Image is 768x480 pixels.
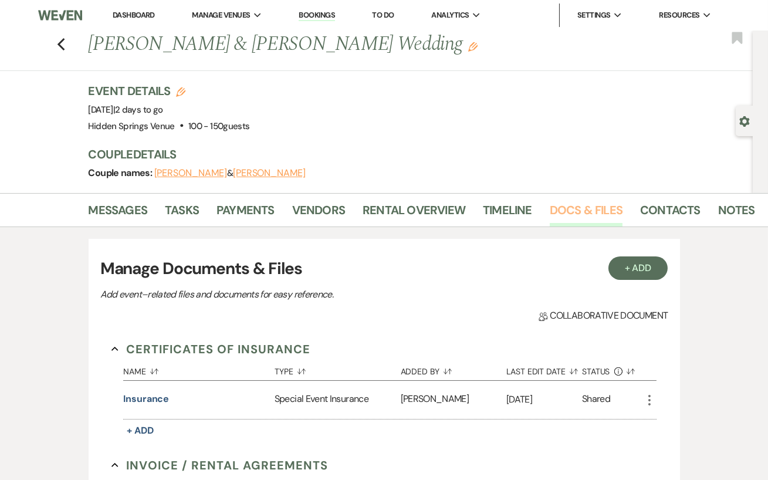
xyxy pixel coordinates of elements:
button: Name [123,358,275,380]
a: Docs & Files [550,201,622,227]
button: Insurance [123,392,169,406]
a: Timeline [483,201,532,227]
button: Type [275,358,401,380]
img: Weven Logo [38,3,82,28]
span: Status [582,367,610,376]
button: Added By [401,358,506,380]
h3: Event Details [89,83,250,99]
a: To Do [373,10,394,20]
h3: Manage Documents & Files [100,256,668,281]
a: Messages [89,201,148,227]
button: Open lead details [739,115,750,126]
button: [PERSON_NAME] [233,168,306,178]
button: Status [582,358,642,380]
div: Special Event Insurance [275,381,401,419]
h1: [PERSON_NAME] & [PERSON_NAME] Wedding [89,31,614,59]
span: Analytics [431,9,469,21]
a: Dashboard [113,10,155,20]
span: Resources [659,9,699,21]
button: Certificates of Insurance [111,340,310,358]
button: [PERSON_NAME] [154,168,227,178]
span: & [154,167,306,179]
p: Add event–related files and documents for easy reference. [100,287,511,302]
span: Manage Venues [192,9,250,21]
p: [DATE] [506,392,582,407]
a: Contacts [640,201,701,227]
a: Notes [718,201,755,227]
button: + Add [123,422,157,439]
span: + Add [127,424,154,437]
a: Vendors [292,201,345,227]
span: 2 days to go [115,104,163,116]
button: Invoice / Rental Agreements [111,457,328,474]
span: Couple names: [89,167,154,179]
span: | [113,104,163,116]
div: [PERSON_NAME] [401,381,506,419]
span: Settings [577,9,611,21]
a: Payments [216,201,275,227]
a: Bookings [299,10,335,21]
h3: Couple Details [89,146,742,163]
span: Hidden Springs Venue [89,120,175,132]
span: 100 - 150 guests [188,120,249,132]
button: Last Edit Date [506,358,582,380]
span: [DATE] [89,104,163,116]
button: + Add [608,256,668,280]
a: Tasks [165,201,199,227]
button: Edit [468,41,478,52]
a: Rental Overview [363,201,465,227]
div: Shared [582,392,610,408]
span: Collaborative document [539,309,668,323]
